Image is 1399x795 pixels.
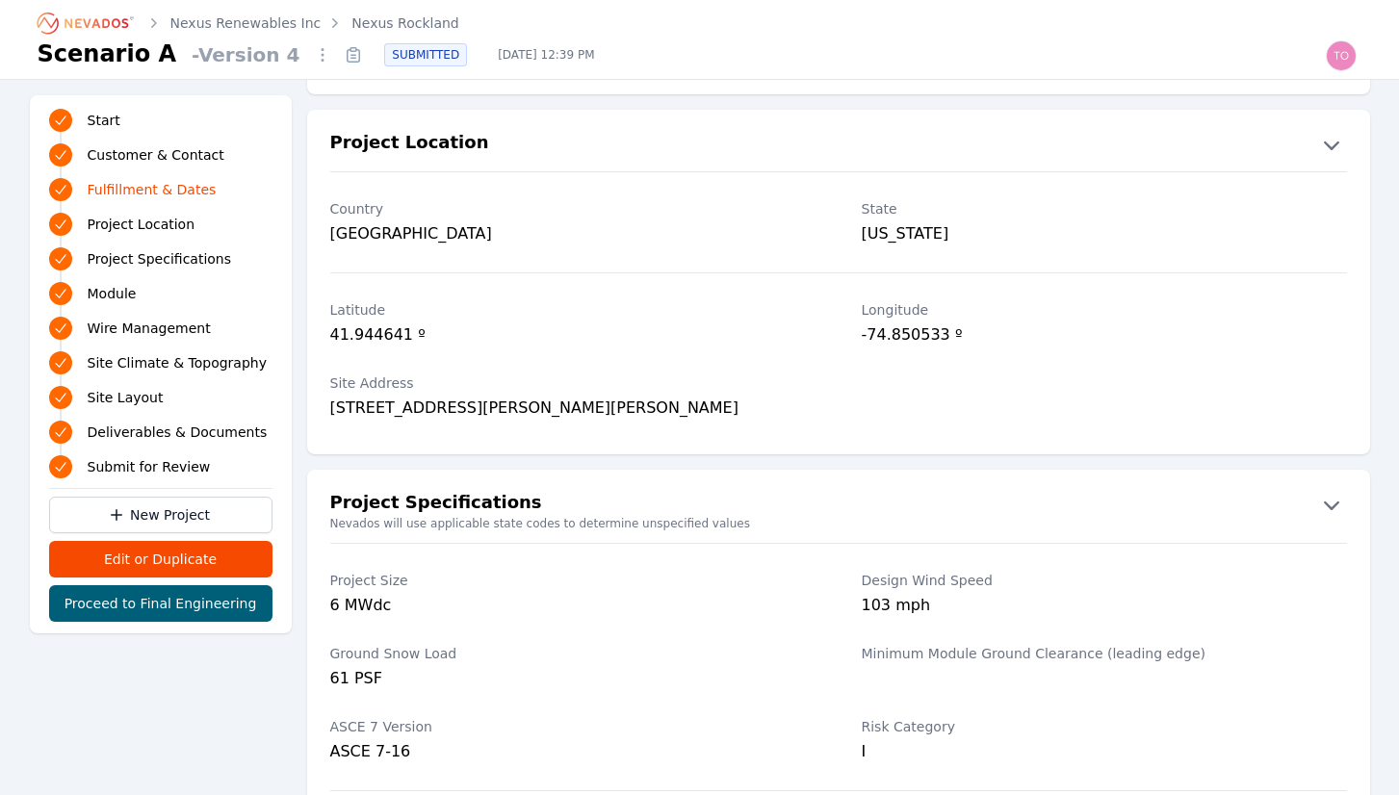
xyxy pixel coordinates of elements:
[862,300,1347,320] label: Longitude
[330,644,816,663] label: Ground Snow Load
[88,180,217,199] span: Fulfillment & Dates
[862,571,1347,590] label: Design Wind Speed
[330,740,816,763] div: ASCE 7-16
[38,8,459,38] nav: Breadcrumb
[88,145,224,165] span: Customer & Contact
[88,353,267,372] span: Site Climate & Topography
[307,489,1370,520] button: Project Specifications
[1326,40,1357,71] img: todd.padezanin@nevados.solar
[862,740,1347,763] div: I
[307,516,1370,531] small: Nevados will use applicable state codes to determine unspecified values
[49,107,272,480] nav: Progress
[351,13,458,33] a: Nexus Rockland
[482,47,609,63] span: [DATE] 12:39 PM
[330,300,816,320] label: Latitude
[49,541,272,577] button: Edit or Duplicate
[184,41,307,68] span: - Version 4
[330,667,816,694] div: 61 PSF
[88,423,268,442] span: Deliverables & Documents
[88,249,232,269] span: Project Specifications
[862,323,1347,350] div: -74.850533 º
[330,373,816,393] label: Site Address
[88,388,164,407] span: Site Layout
[307,129,1370,160] button: Project Location
[38,38,177,69] h1: Scenario A
[88,284,137,303] span: Module
[330,571,816,590] label: Project Size
[88,319,211,338] span: Wire Management
[88,215,195,234] span: Project Location
[862,594,1347,621] div: 103 mph
[49,497,272,533] a: New Project
[330,397,816,423] div: [STREET_ADDRESS][PERSON_NAME][PERSON_NAME]
[330,594,816,621] div: 6 MWdc
[862,717,1347,736] label: Risk Category
[862,644,1347,663] label: Minimum Module Ground Clearance (leading edge)
[862,199,1347,218] label: State
[88,457,211,476] span: Submit for Review
[330,323,816,350] div: 41.944641 º
[49,585,272,622] button: Proceed to Final Engineering
[170,13,322,33] a: Nexus Renewables Inc
[384,43,467,66] div: SUBMITTED
[862,222,1347,245] div: [US_STATE]
[330,199,816,218] label: Country
[330,717,816,736] label: ASCE 7 Version
[330,489,542,520] h2: Project Specifications
[330,222,816,245] div: [GEOGRAPHIC_DATA]
[330,129,489,160] h2: Project Location
[88,111,120,130] span: Start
